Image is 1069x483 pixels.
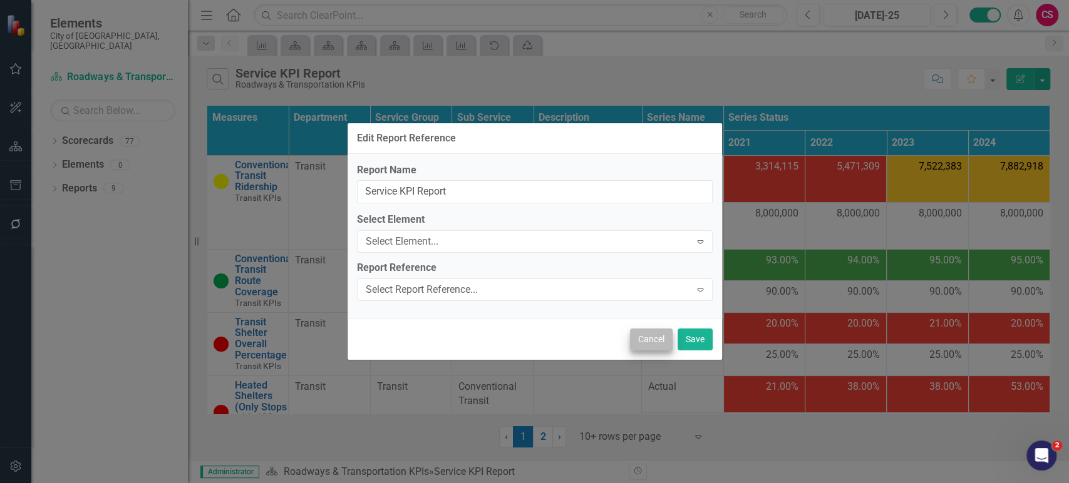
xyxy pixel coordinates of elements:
[1052,440,1062,450] span: 2
[1026,440,1056,470] iframe: Intercom live chat
[630,328,673,350] button: Cancel
[357,163,713,178] label: Report Name
[678,328,713,350] button: Save
[366,283,691,297] div: Select Report Reference...
[366,235,691,249] div: Select Element...
[357,261,713,275] label: Report Reference
[357,180,713,203] input: Name
[357,213,713,227] label: Select Element
[357,133,456,144] div: Edit Report Reference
